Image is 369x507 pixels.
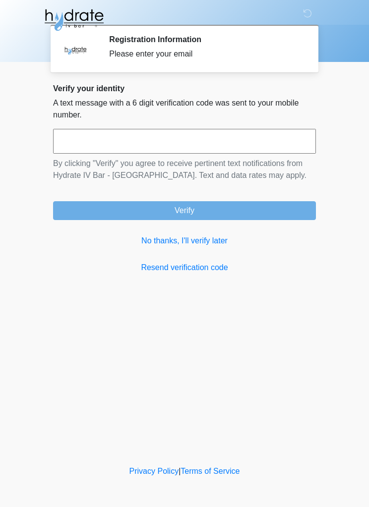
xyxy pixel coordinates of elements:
[53,84,316,93] h2: Verify your identity
[129,467,179,475] a: Privacy Policy
[53,235,316,247] a: No thanks, I'll verify later
[109,48,301,60] div: Please enter your email
[43,7,105,32] img: Hydrate IV Bar - Glendale Logo
[53,201,316,220] button: Verify
[61,35,90,64] img: Agent Avatar
[179,467,181,475] a: |
[53,158,316,181] p: By clicking "Verify" you agree to receive pertinent text notifications from Hydrate IV Bar - [GEO...
[53,97,316,121] p: A text message with a 6 digit verification code was sent to your mobile number.
[181,467,240,475] a: Terms of Service
[53,262,316,274] a: Resend verification code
